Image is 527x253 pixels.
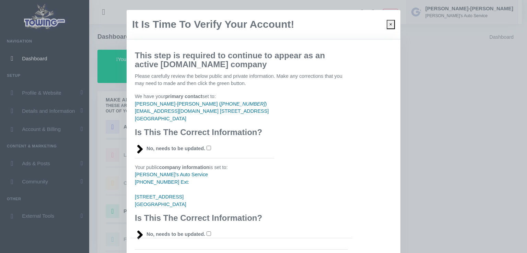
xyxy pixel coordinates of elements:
[135,73,348,87] p: Please carefully review the below public and private information. Make any corrections that you m...
[207,146,211,150] input: No, needs to be updated.
[135,51,348,69] h3: This step is required to continue to appear as an active [DOMAIN_NAME] company
[132,19,294,30] h2: It Is Time To Verify Your Account!
[147,146,205,151] b: No, needs to be updated.
[159,165,209,170] b: company information
[147,231,205,237] b: No, needs to be updated.
[389,22,392,27] span: ×
[131,93,278,152] div: We have your set to:
[165,94,202,99] b: primary contact
[135,171,274,208] blockquote: [PERSON_NAME]'s Auto Service [PHONE_NUMBER] Ext: [STREET_ADDRESS] [GEOGRAPHIC_DATA]
[207,231,211,236] input: No, needs to be updated.
[387,20,395,29] button: Close
[135,128,274,137] h3: Is This The Correct Information?
[221,101,265,107] em: [PHONE_NUMBER]
[135,214,274,222] h3: Is This The Correct Information?
[135,100,274,123] blockquote: [PERSON_NAME]-[PERSON_NAME] ( ) [EMAIL_ADDRESS][DOMAIN_NAME] [STREET_ADDRESS] [GEOGRAPHIC_DATA]
[131,153,278,238] div: Your public is set to:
